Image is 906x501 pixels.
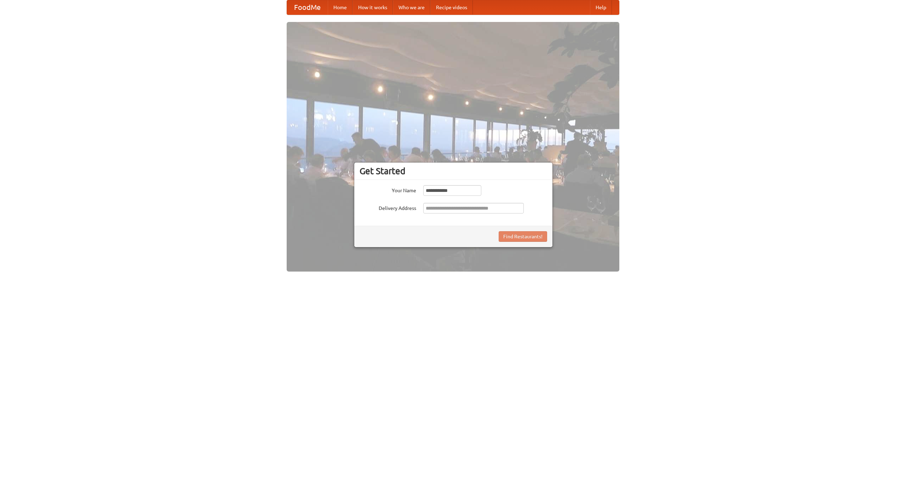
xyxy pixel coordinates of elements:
a: Recipe videos [430,0,473,15]
a: Help [590,0,612,15]
h3: Get Started [360,166,547,176]
a: How it works [352,0,393,15]
a: Home [328,0,352,15]
label: Delivery Address [360,203,416,212]
button: Find Restaurants! [499,231,547,242]
label: Your Name [360,185,416,194]
a: FoodMe [287,0,328,15]
a: Who we are [393,0,430,15]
